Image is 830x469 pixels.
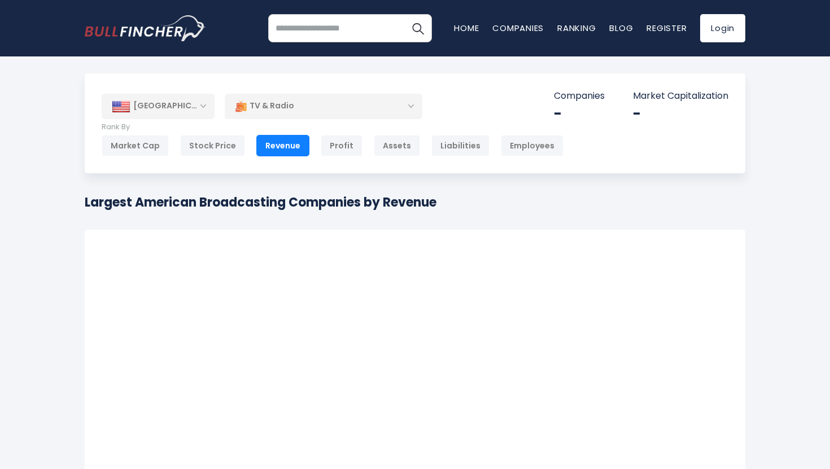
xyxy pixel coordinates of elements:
p: Market Capitalization [633,90,728,102]
div: Revenue [256,135,309,156]
a: Register [646,22,687,34]
p: Rank By [102,122,563,132]
a: Blog [609,22,633,34]
a: Ranking [557,22,596,34]
a: Login [700,14,745,42]
a: Companies [492,22,544,34]
div: Liabilities [431,135,490,156]
a: Go to homepage [85,15,206,41]
img: bullfincher logo [85,15,206,41]
div: Profit [321,135,362,156]
div: Stock Price [180,135,245,156]
button: Search [404,14,432,42]
h1: Largest American Broadcasting Companies by Revenue [85,193,436,212]
div: - [554,105,605,122]
div: Assets [374,135,420,156]
div: TV & Radio [225,93,422,119]
p: Companies [554,90,605,102]
div: - [633,105,728,122]
div: Market Cap [102,135,169,156]
div: [GEOGRAPHIC_DATA] [102,94,215,119]
div: Employees [501,135,563,156]
a: Home [454,22,479,34]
